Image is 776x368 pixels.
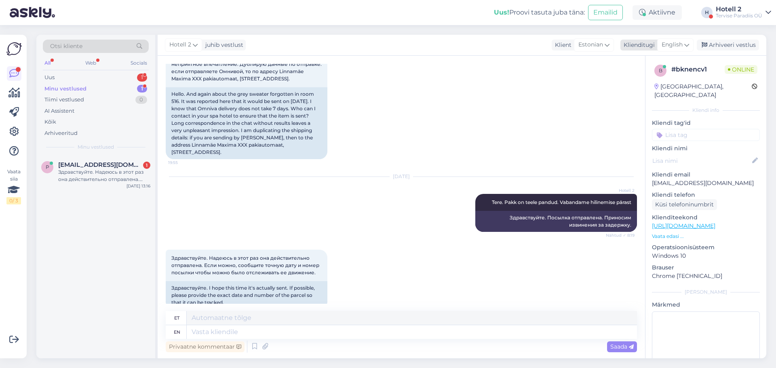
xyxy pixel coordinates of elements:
div: 0 [135,96,147,104]
span: English [662,40,683,49]
div: Klienditugi [620,41,655,49]
a: [URL][DOMAIN_NAME] [652,222,715,229]
div: Здравствуйте. Надеюсь в этот раз она действительно отправлена. Если можно, сообщите точную дату и... [58,168,150,183]
span: Tere. Pakk on teele pandud. Vabandame hilinemise pärast [492,199,631,205]
div: Klient [552,41,571,49]
div: en [174,325,180,339]
div: Küsi telefoninumbrit [652,199,717,210]
p: Märkmed [652,301,760,309]
div: Arhiveeri vestlus [697,40,759,50]
p: Kliendi email [652,170,760,179]
div: Tiimi vestlused [44,96,84,104]
p: Kliendi nimi [652,144,760,153]
div: Privaatne kommentaar [166,341,245,352]
div: # bknencv1 [671,65,725,74]
div: Kõik [44,118,56,126]
p: [EMAIL_ADDRESS][DOMAIN_NAME] [652,179,760,187]
p: Chrome [TECHNICAL_ID] [652,272,760,280]
span: plejada@list.ru [58,161,142,168]
div: Здравствуйте. Посылка отправлена. Приносим извинения за задержку. [475,211,637,232]
div: Aktiivne [633,5,682,20]
div: et [174,311,179,325]
div: Kliendi info [652,107,760,114]
b: Uus! [494,8,509,16]
span: Hotell 2 [604,187,635,193]
input: Lisa nimi [652,156,751,165]
div: Hello. And again about the grey sweater forgotten in room 516. It was reported here that it would... [166,87,327,159]
span: Minu vestlused [78,143,114,151]
div: 1 [137,74,147,82]
div: juhib vestlust [202,41,243,49]
div: 0 / 3 [6,197,21,204]
div: 1 [137,85,147,93]
span: Online [725,65,757,74]
div: Socials [129,58,149,68]
div: [DATE] 13:16 [127,183,150,189]
input: Lisa tag [652,129,760,141]
div: Arhiveeritud [44,129,78,137]
p: Klienditeekond [652,213,760,222]
div: Здравствуйте. I hope this time it's actually sent. If possible, please provide the exact date and... [166,281,327,309]
p: Operatsioonisüsteem [652,243,760,252]
span: p [46,164,49,170]
div: [GEOGRAPHIC_DATA], [GEOGRAPHIC_DATA] [654,82,752,99]
div: Hotell 2 [716,6,762,13]
div: Uus [44,74,55,82]
div: Vaata siia [6,168,21,204]
div: All [43,58,52,68]
span: Otsi kliente [50,42,82,50]
span: Saada [610,343,634,350]
span: 19:55 [168,160,198,166]
span: b [659,67,662,74]
div: H [701,7,713,18]
p: Windows 10 [652,252,760,260]
div: [DATE] [166,173,637,180]
span: Estonian [578,40,603,49]
p: Vaata edasi ... [652,233,760,240]
div: Minu vestlused [44,85,86,93]
div: [PERSON_NAME] [652,288,760,296]
span: Nähtud ✓ 8:19 [604,232,635,238]
span: Hotell 2 [169,40,191,49]
p: Kliendi telefon [652,191,760,199]
div: Tervise Paradiis OÜ [716,13,762,19]
button: Emailid [588,5,623,20]
div: AI Assistent [44,107,74,115]
p: Kliendi tag'id [652,119,760,127]
div: Proovi tasuta juba täna: [494,8,585,17]
p: Brauser [652,263,760,272]
div: 1 [143,162,150,169]
img: Askly Logo [6,41,22,57]
div: Web [84,58,98,68]
span: Здравствуйте. Надеюсь в этот раз она действительно отправлена. Если можно, сообщите точную дату и... [171,255,321,275]
a: Hotell 2Tervise Paradiis OÜ [716,6,771,19]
